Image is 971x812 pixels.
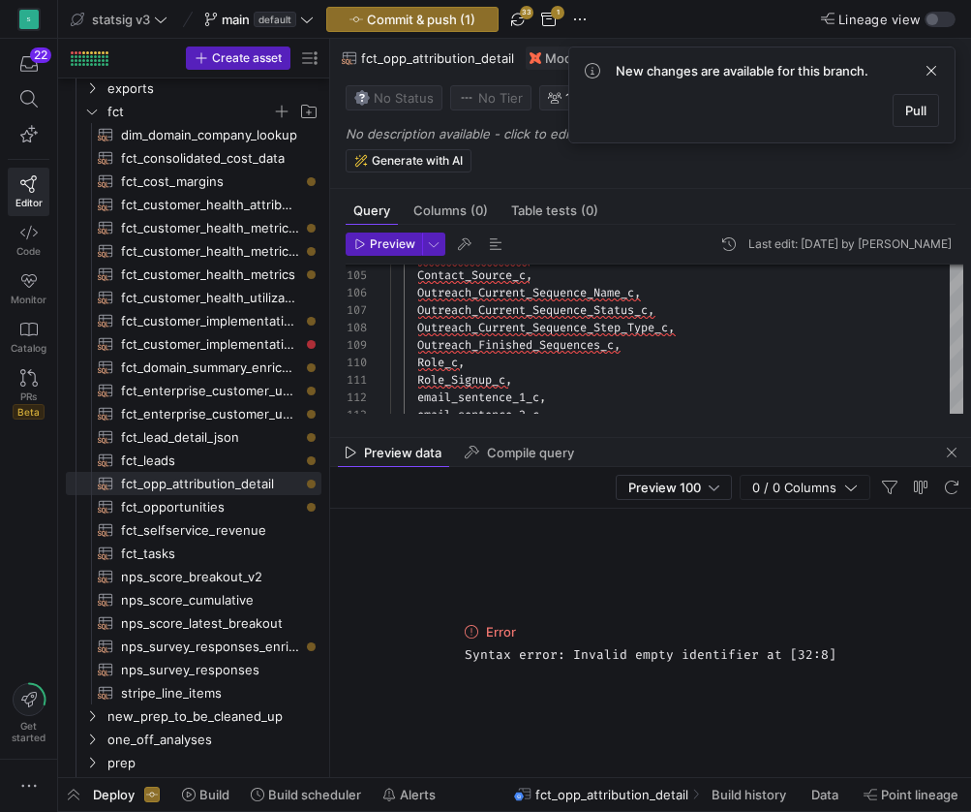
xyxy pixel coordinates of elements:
span: , [539,390,546,405]
span: exports [107,78,319,100]
span: email_sentence_2_c [417,407,539,422]
span: fct_enterprise_customer_usage​​​​​​​​​​ [121,403,299,425]
span: fct_customer_health_attributes​​​​​​​​​​ [121,194,299,216]
a: fct_lead_detail_json​​​​​​​​​​ [66,425,321,449]
a: Catalog [8,313,49,361]
a: fct_cost_margins​​​​​​​​​​ [66,170,321,193]
span: fct_opp_attribution_detail​​​​​​​​​​ [121,473,299,495]
div: Press SPACE to select this row. [66,286,321,309]
button: Build scheduler [242,778,370,811]
span: prep [107,752,319,774]
div: Press SPACE to select this row. [66,216,321,239]
div: Press SPACE to select this row. [66,332,321,356]
span: main [222,12,250,27]
p: No description available - click to edit [346,126,963,141]
div: Press SPACE to select this row. [66,123,321,146]
span: Role_Signup_c [417,372,505,388]
span: fct_customer_health_metrics_latest​​​​​​​​​​ [121,217,299,239]
span: Monitor [11,294,46,305]
a: nps_survey_responses_enriched​​​​​​​​​​ [66,635,321,658]
a: Editor [8,168,49,216]
div: Press SPACE to select this row. [66,751,321,774]
div: Press SPACE to select this row. [66,611,321,635]
span: fct_opportunities​​​​​​​​​​ [121,496,299,518]
div: 108 [346,319,367,336]
div: Press SPACE to select this row. [66,495,321,518]
span: Syntax error: Invalid empty identifier at [32:8] [465,647,836,663]
span: , [614,337,621,353]
div: Press SPACE to select this row. [66,635,321,658]
span: Query [353,204,390,217]
a: S [8,3,49,36]
span: one_off_analyses [107,729,319,751]
span: fct_leads​​​​​​​​​​ [121,450,299,472]
button: Getstarted [8,675,49,751]
button: Commit & push (1) [326,7,499,32]
a: fct_customer_health_metrics_v2​​​​​​​​​​ [66,239,321,263]
span: Role_c [417,355,458,370]
div: S [19,10,39,29]
span: Point lineage [881,787,958,802]
span: Pull [905,103,926,118]
div: Press SPACE to select this row. [66,728,321,751]
span: Outreach_Current_Sequence_Status_c [417,302,648,318]
span: new_prep_to_be_cleaned_up [107,705,319,728]
div: Press SPACE to select this row. [66,472,321,495]
div: Press SPACE to select this row. [66,518,321,542]
div: 110 [346,354,367,371]
a: Code [8,216,49,265]
div: Press SPACE to select this row. [66,588,321,611]
span: nps_score_cumulative​​​​​​​​​​ [121,589,299,611]
span: Outreach_Current_Sequence_Step_Type_c [417,320,668,335]
div: Last edit: [DATE] by [PERSON_NAME] [748,237,952,251]
a: fct_domain_summary_enriched​​​​​​​​​​ [66,356,321,379]
span: statsig v3 [92,12,150,27]
span: Compile query [487,447,574,459]
span: , [668,320,675,335]
div: Press SPACE to select this row. [66,193,321,216]
a: fct_customer_health_attributes​​​​​​​​​​ [66,193,321,216]
button: Preview [346,233,422,256]
div: 109 [346,336,367,354]
a: fct_enterprise_customer_usage_3d_lag​​​​​​​​​​ [66,379,321,402]
span: Columns [413,204,488,217]
div: 22 [30,47,51,63]
div: Press SPACE to select this row. [66,425,321,449]
span: default [254,12,296,27]
button: 0 / 0 Columns [740,475,870,500]
div: Press SPACE to select this row. [66,565,321,588]
button: 22 [8,47,49,81]
button: No tierNo Tier [450,85,531,110]
a: fct_opportunities​​​​​​​​​​ [66,495,321,518]
span: Contact_Source_c [417,267,526,283]
a: fct_opp_attribution_detail​​​​​​​​​​ [66,472,321,495]
button: Pull [893,94,939,127]
span: fct_customer_health_metrics​​​​​​​​​​ [121,264,299,286]
button: No statusNo Status [346,85,442,110]
span: Generate with AI [372,154,463,168]
img: No tier [459,90,474,106]
span: 1 expert [565,90,615,106]
span: fct_customer_health_utilization_rate​​​​​​​​​​ [121,287,299,309]
span: Preview 100 [628,480,701,495]
div: 107 [346,301,367,319]
span: Build scheduler [268,787,361,802]
span: email_sentence_1_c [417,390,539,405]
span: stripe_line_items​​​​​​​​​​ [121,682,299,704]
div: Press SPACE to select this row. [66,681,321,704]
a: nps_score_breakout_v2​​​​​​​​​​ [66,565,321,588]
button: statsig v3 [66,7,172,32]
a: fct_selfservice_revenue​​​​​​​​​​ [66,518,321,542]
a: fct_consolidated_cost_data​​​​​​​​​​ [66,146,321,170]
span: , [505,372,512,388]
a: nps_score_latest_breakout​​​​​​​​​​ [66,611,321,635]
span: No Status [354,90,434,106]
span: 0 / 0 Columns [752,480,844,495]
span: Lineage view [838,12,921,27]
span: nps_score_breakout_v2​​​​​​​​​​ [121,566,299,588]
span: , [458,355,465,370]
span: , [526,267,532,283]
span: fct_cost_margins​​​​​​​​​​ [121,171,299,193]
span: fct [107,101,272,123]
span: Outreach_Finished_Sequences_c [417,337,614,353]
